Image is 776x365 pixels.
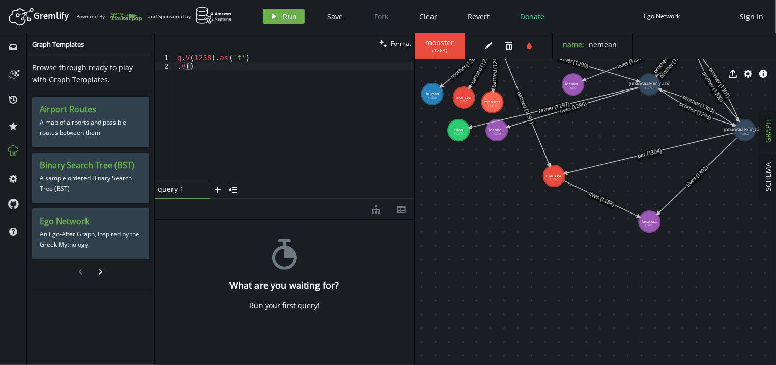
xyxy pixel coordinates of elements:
tspan: (1285) [645,223,653,227]
tspan: (1273) [645,86,653,90]
tspan: monster [484,99,500,104]
p: A sample ordered Binary Search Tree (BST) [40,171,141,196]
span: ( 1264 ) [433,47,448,54]
tspan: [DEMOGRAPHIC_DATA] [724,128,765,133]
tspan: (1261) [460,99,468,103]
span: Fork [375,12,389,21]
tspan: (1264) [488,104,497,108]
tspan: (1279) [569,86,577,90]
button: Sign In [735,9,768,24]
span: Save [328,12,343,21]
label: name : [563,40,584,49]
span: Donate [521,12,545,21]
span: GRAPH [763,120,773,143]
tspan: (1267) [454,132,463,136]
tspan: (1252) [550,177,558,181]
tspan: locatio... [642,219,657,224]
h3: Airport Routes [40,104,141,115]
span: Clear [420,12,438,21]
tspan: human [426,91,439,96]
tspan: locatio... [565,82,581,87]
button: Fork [366,9,397,24]
div: and Sponsored by [148,7,232,26]
button: Run [263,9,305,24]
text: father (1297) [537,100,570,114]
span: Revert [468,12,490,21]
span: Format [391,39,411,48]
h3: Binary Search Tree (BST) [40,160,141,171]
button: Clear [412,9,445,24]
text: pet (1304) [637,147,663,160]
div: Run your first query! [249,301,320,310]
button: Revert [461,9,498,24]
span: Run [283,12,297,21]
img: AWS Neptune [196,7,232,24]
tspan: monster [546,173,562,178]
p: A map of airports and possible routes between them [40,115,141,140]
button: Format [376,33,414,54]
span: monster [425,38,455,47]
tspan: titan [454,128,463,133]
span: Graph Templates [32,40,84,49]
span: SCHEMA [763,163,773,192]
tspan: locatio... [489,128,505,133]
p: An Ego-Alter Graph, inspired by the Greek Mythology [40,227,141,252]
tspan: (1258) [428,96,437,100]
div: Powered By [76,8,142,25]
span: query 1 [158,185,198,194]
div: 1 [155,54,175,62]
span: Sign In [740,12,763,21]
tspan: (1270) [493,132,501,136]
span: nemean [589,40,617,49]
button: Donate [513,9,553,24]
tspan: monster [456,95,472,100]
span: Browse through ready to play with Graph Templates. [32,63,133,84]
tspan: (1282) [741,132,749,136]
button: Save [320,9,351,24]
div: 2 [155,62,175,70]
div: Ego Network [644,12,680,20]
h4: What are you waiting for? [230,280,339,291]
h3: Ego Network [40,216,141,227]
